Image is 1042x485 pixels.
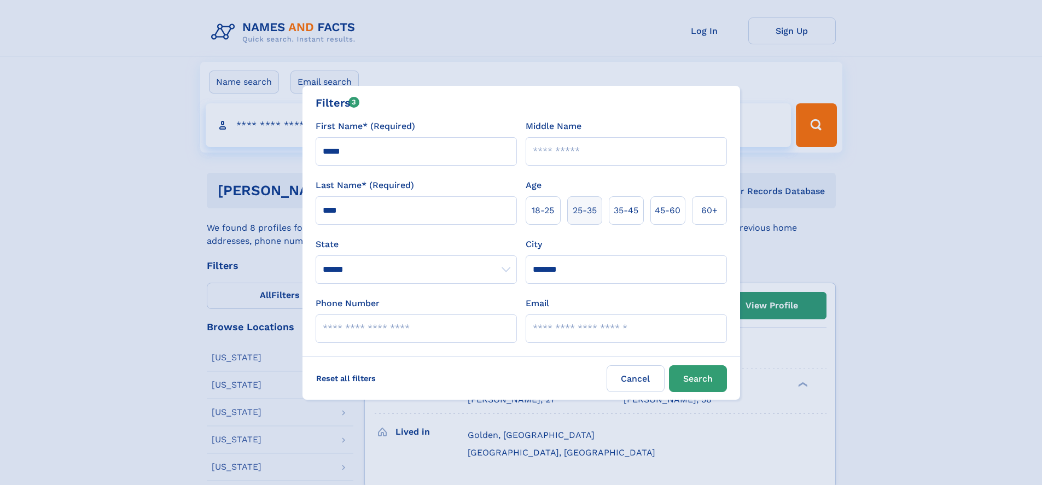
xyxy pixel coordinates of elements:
label: First Name* (Required) [316,120,415,133]
button: Search [669,365,727,392]
span: 18‑25 [532,204,554,217]
label: Cancel [607,365,665,392]
span: 35‑45 [614,204,638,217]
div: Filters [316,95,360,111]
label: Age [526,179,542,192]
label: Last Name* (Required) [316,179,414,192]
label: Reset all filters [309,365,383,391]
span: 25‑35 [573,204,597,217]
label: City [526,238,542,251]
span: 45‑60 [655,204,680,217]
label: Email [526,297,549,310]
label: Middle Name [526,120,581,133]
label: State [316,238,517,251]
label: Phone Number [316,297,380,310]
span: 60+ [701,204,718,217]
